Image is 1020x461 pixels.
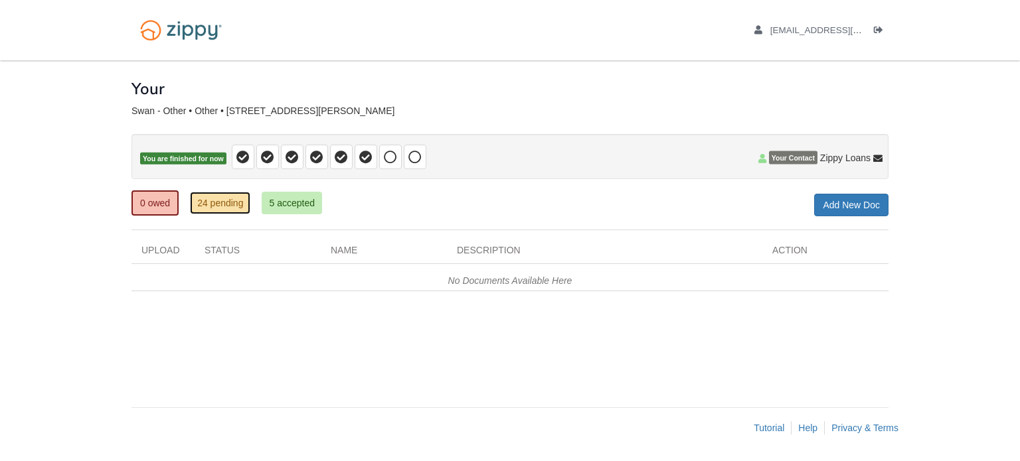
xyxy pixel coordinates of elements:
a: Tutorial [754,423,784,433]
a: Privacy & Terms [831,423,898,433]
div: Swan - Other • Other • [STREET_ADDRESS][PERSON_NAME] [131,105,889,117]
a: 0 owed [131,190,179,216]
img: Logo [131,13,230,47]
span: You are finished for now [140,153,226,165]
span: jeffswan69@yahoo.com [770,25,922,35]
div: Action [762,243,889,263]
div: Description [447,243,762,263]
h1: Your [131,80,165,98]
em: No Documents Available Here [448,275,572,286]
a: 24 pending [190,192,250,214]
a: Add New Doc [814,194,889,216]
a: 5 accepted [262,192,322,214]
span: Zippy Loans [820,151,871,165]
a: edit profile [754,25,922,38]
a: Help [798,423,817,433]
span: Your Contact [769,151,817,165]
a: Log out [874,25,889,38]
div: Upload [131,243,195,263]
div: Status [195,243,321,263]
div: Name [321,243,447,263]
